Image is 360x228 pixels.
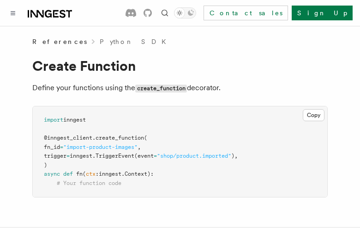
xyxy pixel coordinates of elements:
span: create_function [96,135,144,141]
span: . [121,171,125,177]
span: inngest. [70,153,96,159]
span: Context): [125,171,154,177]
a: Contact sales [204,6,288,20]
span: async [44,171,60,177]
button: Toggle navigation [7,7,18,18]
span: ( [83,171,86,177]
button: Copy [303,109,324,121]
button: Find something... [159,7,170,18]
span: @inngest_client [44,135,92,141]
span: : [96,171,99,177]
span: TriggerEvent [96,153,134,159]
span: inngest [63,117,86,123]
span: fn [76,171,83,177]
span: ) [44,162,47,168]
a: Sign Up [292,6,353,20]
span: , [138,144,141,150]
span: def [63,171,73,177]
span: fn_id [44,144,60,150]
span: = [66,153,70,159]
span: ), [231,153,238,159]
span: = [154,153,157,159]
span: = [60,144,63,150]
span: ( [144,135,147,141]
span: trigger [44,153,66,159]
span: References [32,37,87,46]
button: Toggle dark mode [174,7,196,18]
span: "shop/product.imported" [157,153,231,159]
span: ctx [86,171,96,177]
span: import [44,117,63,123]
span: # Your function code [57,180,121,186]
a: Python SDK [100,37,172,46]
span: (event [134,153,154,159]
span: "import-product-images" [63,144,138,150]
code: create_function [135,85,187,92]
h1: Create Function [32,57,328,74]
p: Define your functions using the decorator. [32,81,328,95]
span: inngest [99,171,121,177]
span: . [92,135,96,141]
